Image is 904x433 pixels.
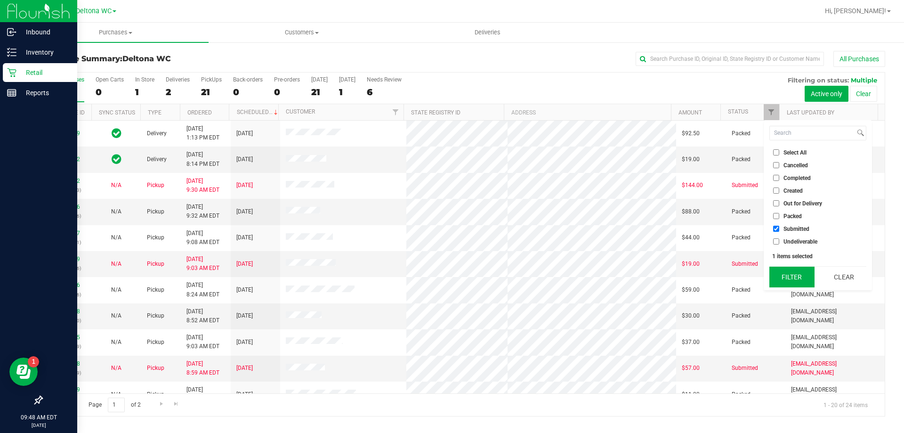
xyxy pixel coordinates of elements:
[311,87,328,98] div: 21
[99,109,135,116] a: Sync Status
[54,334,80,341] a: 11859975
[111,364,121,373] button: N/A
[54,230,80,237] a: 11860267
[682,233,700,242] span: $44.00
[154,398,168,410] a: Go to the next page
[682,129,700,138] span: $92.50
[816,398,875,412] span: 1 - 20 of 24 items
[732,260,758,269] span: Submitted
[773,175,779,181] input: Completed
[54,156,80,163] a: 11859642
[9,358,38,386] iframe: Resource center
[147,181,164,190] span: Pickup
[7,88,16,98] inline-svg: Reports
[111,338,121,347] button: N/A
[16,26,73,38] p: Inbound
[678,109,702,116] a: Amount
[395,23,581,42] a: Deliveries
[773,200,779,206] input: Out for Delivery
[186,255,219,273] span: [DATE] 9:03 AM EDT
[821,267,866,287] button: Clear
[770,126,855,140] input: Search
[111,339,121,345] span: Not Applicable
[367,76,402,83] div: Needs Review
[4,422,73,429] p: [DATE]
[186,385,219,403] span: [DATE] 8:47 AM EDT
[147,338,164,347] span: Pickup
[339,76,355,83] div: [DATE]
[54,204,80,210] a: 11860306
[111,312,121,319] span: Not Applicable
[147,390,164,399] span: Pickup
[772,253,864,260] div: 1 items selected
[41,55,323,63] h3: Purchase Summary:
[732,155,751,164] span: Packed
[166,87,190,98] div: 2
[769,267,815,287] button: Filter
[16,47,73,58] p: Inventory
[850,86,877,102] button: Clear
[236,260,253,269] span: [DATE]
[783,239,817,245] span: Undeliverable
[147,286,164,294] span: Pickup
[274,87,300,98] div: 0
[783,188,803,194] span: Created
[122,54,171,63] span: Deltona WC
[111,311,121,320] button: N/A
[783,150,807,155] span: Select All
[209,28,394,37] span: Customers
[236,338,253,347] span: [DATE]
[311,76,328,83] div: [DATE]
[16,67,73,78] p: Retail
[783,201,822,206] span: Out for Delivery
[682,364,700,373] span: $57.00
[732,311,751,320] span: Packed
[7,48,16,57] inline-svg: Inventory
[186,203,219,221] span: [DATE] 9:32 AM EDT
[833,51,885,67] button: All Purchases
[682,207,700,216] span: $88.00
[112,127,121,140] span: In Sync
[236,129,253,138] span: [DATE]
[96,87,124,98] div: 0
[112,153,121,166] span: In Sync
[236,181,253,190] span: [DATE]
[186,281,219,299] span: [DATE] 8:24 AM EDT
[788,76,849,84] span: Filtering on status:
[682,181,703,190] span: $144.00
[147,155,167,164] span: Delivery
[236,233,253,242] span: [DATE]
[54,282,80,288] a: 11860106
[54,256,80,262] a: 11860189
[201,87,222,98] div: 21
[135,76,154,83] div: In Store
[682,155,700,164] span: $19.00
[111,181,121,190] button: N/A
[54,130,80,137] a: 11856079
[108,398,125,412] input: 1
[791,385,879,403] span: [EMAIL_ADDRESS][DOMAIN_NAME]
[773,149,779,155] input: Select All
[148,109,161,116] a: Type
[732,364,758,373] span: Submitted
[286,108,315,115] a: Customer
[783,175,811,181] span: Completed
[825,7,886,15] span: Hi, [PERSON_NAME]!
[682,311,700,320] span: $30.00
[147,260,164,269] span: Pickup
[411,109,460,116] a: State Registry ID
[111,286,121,293] span: Not Applicable
[732,286,751,294] span: Packed
[236,207,253,216] span: [DATE]
[147,207,164,216] span: Pickup
[504,104,671,121] th: Address
[209,23,395,42] a: Customers
[54,360,80,367] a: 11859968
[236,390,253,399] span: [DATE]
[147,233,164,242] span: Pickup
[186,359,219,377] span: [DATE] 8:59 AM EDT
[201,76,222,83] div: PickUps
[773,213,779,219] input: Packed
[732,233,751,242] span: Packed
